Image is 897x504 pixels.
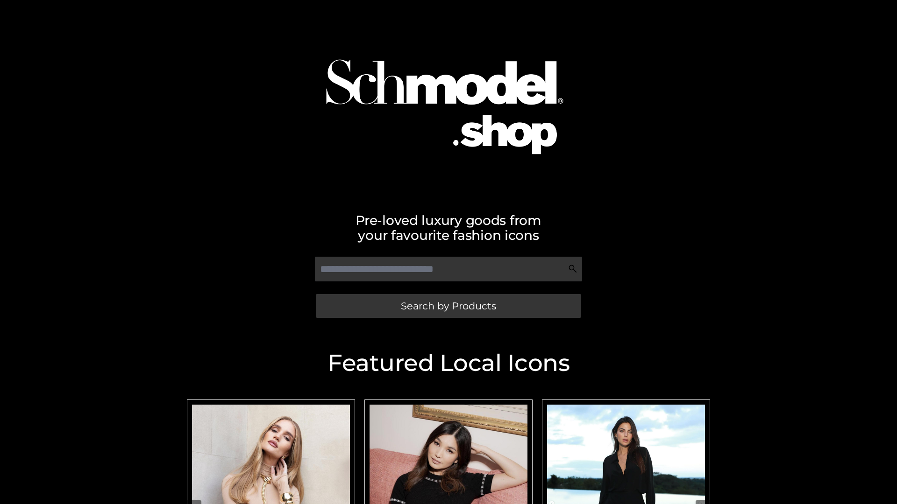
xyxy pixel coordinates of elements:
span: Search by Products [401,301,496,311]
h2: Featured Local Icons​ [182,351,715,375]
h2: Pre-loved luxury goods from your favourite fashion icons [182,213,715,243]
a: Search by Products [316,294,581,318]
img: Search Icon [568,264,577,273]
